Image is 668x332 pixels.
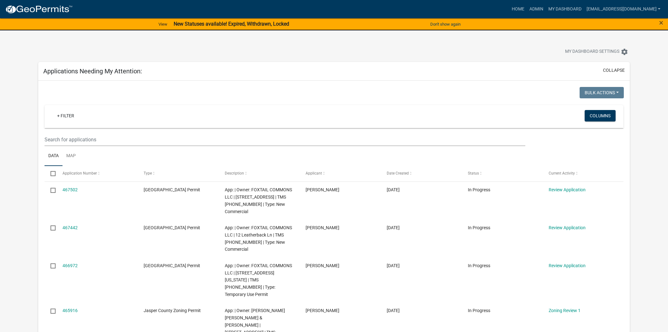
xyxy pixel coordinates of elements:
a: 465916 [63,308,78,313]
span: 08/21/2025 [387,187,400,192]
a: Map [63,146,80,166]
span: Preston Parfitt [306,187,339,192]
span: 08/21/2025 [387,225,400,230]
button: Don't show again [428,19,463,29]
a: Zoning Review 1 [549,308,581,313]
a: Review Application [549,187,586,192]
input: Search for applications [45,133,526,146]
a: + Filter [52,110,79,121]
button: Columns [585,110,616,121]
span: Current Activity [549,171,575,175]
a: 466972 [63,263,78,268]
span: Jasper County Building Permit [144,187,200,192]
span: sarahi [306,308,339,313]
span: In Progress [468,263,490,268]
span: Jasper County Zoning Permit [144,308,201,313]
a: 467442 [63,225,78,230]
span: Applicant [306,171,322,175]
span: Jasper County Building Permit [144,225,200,230]
span: In Progress [468,308,490,313]
datatable-header-cell: Type [138,166,219,181]
a: Home [509,3,527,15]
span: Application Number [63,171,97,175]
span: Description [225,171,244,175]
span: App: | Owner: FOXTAIL COMMONS LLC | 12 Leatherback Ln | TMS 081-00-03-030 | Type: New Commercial [225,225,292,252]
a: Admin [527,3,546,15]
span: × [659,18,663,27]
span: Preston Parfitt [306,263,339,268]
button: Close [659,19,663,27]
datatable-header-cell: Select [45,166,57,181]
span: Jasper County Building Permit [144,263,200,268]
span: In Progress [468,225,490,230]
a: Review Application [549,225,586,230]
a: Review Application [549,263,586,268]
datatable-header-cell: Current Activity [543,166,624,181]
datatable-header-cell: Application Number [57,166,138,181]
strong: New Statuses available! Expired, Withdrawn, Locked [174,21,289,27]
datatable-header-cell: Date Created [381,166,462,181]
button: My Dashboard Settingssettings [560,46,633,58]
a: 467502 [63,187,78,192]
i: settings [621,48,628,56]
button: collapse [603,67,625,74]
span: Type [144,171,152,175]
datatable-header-cell: Status [462,166,543,181]
h5: Applications Needing My Attention: [43,67,142,75]
span: Status [468,171,479,175]
datatable-header-cell: Description [218,166,300,181]
span: Date Created [387,171,409,175]
a: My Dashboard [546,3,584,15]
button: Bulk Actions [580,87,624,98]
span: Preston Parfitt [306,225,339,230]
span: App: | Owner: FOXTAIL COMMONS LLC | 53 Foxtail Drive, Ridgeland SC | TMS 081-00-03-030 | Type: Ne... [225,187,292,214]
span: My Dashboard Settings [565,48,619,56]
span: App: | Owner: FOXTAIL COMMONS LLC | 6 Leatherback Lane Ridgeland South Carolina | TMS 081-00-03-0... [225,263,292,297]
span: 08/19/2025 [387,308,400,313]
datatable-header-cell: Applicant [300,166,381,181]
a: View [156,19,170,29]
span: In Progress [468,187,490,192]
span: 08/20/2025 [387,263,400,268]
a: [EMAIL_ADDRESS][DOMAIN_NAME] [584,3,663,15]
a: Data [45,146,63,166]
